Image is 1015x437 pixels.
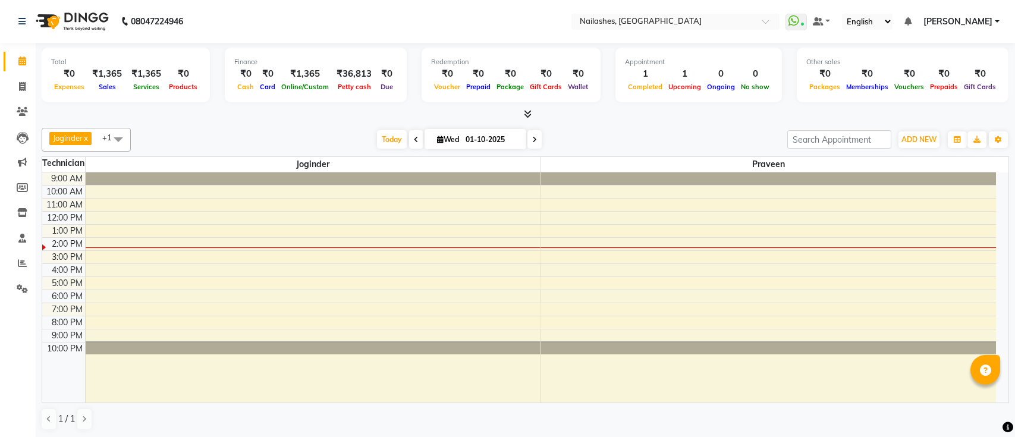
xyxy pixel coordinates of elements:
div: 1 [625,67,665,81]
span: Prepaid [463,83,494,91]
span: Wallet [565,83,591,91]
div: ₹0 [431,67,463,81]
div: 11:00 AM [44,199,85,211]
div: 2:00 PM [49,238,85,250]
span: ADD NEW [901,135,937,144]
div: Appointment [625,57,772,67]
div: ₹0 [927,67,961,81]
div: ₹0 [51,67,87,81]
div: ₹0 [376,67,397,81]
div: 10:00 AM [44,186,85,198]
div: 1:00 PM [49,225,85,237]
div: 12:00 PM [45,212,85,224]
span: Services [130,83,162,91]
span: Ongoing [704,83,738,91]
span: Cash [234,83,257,91]
span: Completed [625,83,665,91]
div: ₹0 [961,67,999,81]
div: Finance [234,57,397,67]
span: Wed [434,135,462,144]
a: x [83,133,88,143]
span: Vouchers [891,83,927,91]
span: Sales [96,83,119,91]
div: ₹0 [527,67,565,81]
div: ₹0 [166,67,200,81]
div: ₹0 [257,67,278,81]
b: 08047224946 [131,5,183,38]
span: Praveen [541,157,997,172]
span: Package [494,83,527,91]
span: Voucher [431,83,463,91]
div: ₹36,813 [332,67,376,81]
span: 1 / 1 [58,413,75,425]
span: Prepaids [927,83,961,91]
div: Redemption [431,57,591,67]
span: Due [378,83,396,91]
span: Gift Cards [527,83,565,91]
div: ₹1,365 [87,67,127,81]
span: Memberships [843,83,891,91]
button: ADD NEW [898,131,939,148]
span: No show [738,83,772,91]
input: 2025-10-01 [462,131,521,149]
span: Petty cash [335,83,374,91]
span: +1 [102,133,121,142]
div: ₹0 [234,67,257,81]
div: Total [51,57,200,67]
div: 4:00 PM [49,264,85,276]
div: Other sales [806,57,999,67]
div: 9:00 AM [49,172,85,185]
div: 10:00 PM [45,342,85,355]
div: 8:00 PM [49,316,85,329]
div: 5:00 PM [49,277,85,290]
span: [PERSON_NAME] [923,15,992,28]
div: ₹0 [463,67,494,81]
img: logo [30,5,112,38]
span: Gift Cards [961,83,999,91]
div: ₹0 [565,67,591,81]
span: Joginder [86,157,541,172]
span: Today [377,130,407,149]
span: Packages [806,83,843,91]
span: Card [257,83,278,91]
div: 1 [665,67,704,81]
div: ₹0 [843,67,891,81]
input: Search Appointment [787,130,891,149]
span: Products [166,83,200,91]
span: Joginder [53,133,83,143]
div: 7:00 PM [49,303,85,316]
span: Expenses [51,83,87,91]
div: ₹1,365 [127,67,166,81]
span: Online/Custom [278,83,332,91]
div: ₹1,365 [278,67,332,81]
div: Technician [42,157,85,169]
div: 0 [704,67,738,81]
div: 6:00 PM [49,290,85,303]
div: ₹0 [494,67,527,81]
div: ₹0 [891,67,927,81]
div: 3:00 PM [49,251,85,263]
div: 0 [738,67,772,81]
span: Upcoming [665,83,704,91]
div: ₹0 [806,67,843,81]
div: 9:00 PM [49,329,85,342]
